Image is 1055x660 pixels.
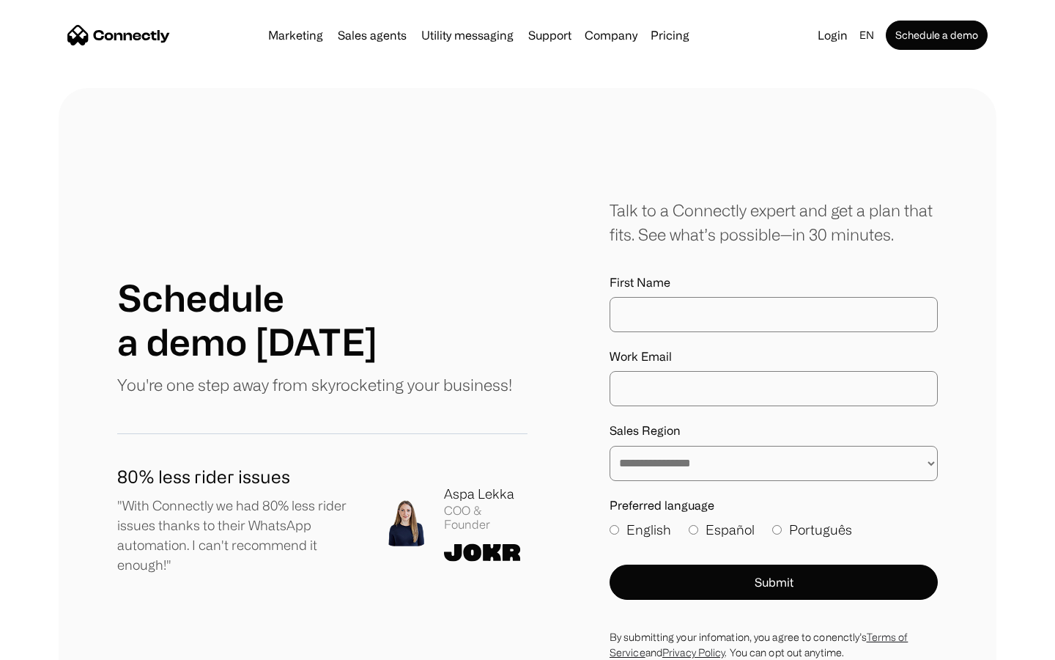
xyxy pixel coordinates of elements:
label: Preferred language [610,499,938,513]
ul: Language list [29,634,88,655]
a: Utility messaging [415,29,519,41]
div: Company [580,25,642,45]
label: Español [689,520,755,540]
a: Support [522,29,577,41]
input: Español [689,525,698,535]
a: Terms of Service [610,631,908,658]
label: Português [772,520,852,540]
label: First Name [610,276,938,290]
a: Pricing [645,29,695,41]
a: Sales agents [332,29,412,41]
a: Login [812,25,854,45]
input: Português [772,525,782,535]
h1: 80% less rider issues [117,463,359,490]
div: Company [585,25,637,45]
button: Submit [610,565,938,600]
div: Talk to a Connectly expert and get a plan that fits. See what’s possible—in 30 minutes. [610,198,938,246]
a: home [67,24,170,46]
p: You're one step away from skyrocketing your business! [117,373,512,397]
label: Work Email [610,350,938,364]
label: Sales Region [610,424,938,438]
div: COO & Founder [444,504,527,532]
label: English [610,520,671,540]
a: Marketing [262,29,329,41]
div: By submitting your infomation, you agree to conenctly’s and . You can opt out anytime. [610,629,938,660]
a: Schedule a demo [886,21,988,50]
div: en [859,25,874,45]
a: Privacy Policy [662,647,725,658]
aside: Language selected: English [15,633,88,655]
input: English [610,525,619,535]
h1: Schedule a demo [DATE] [117,276,377,364]
div: en [854,25,883,45]
p: "With Connectly we had 80% less rider issues thanks to their WhatsApp automation. I can't recomme... [117,496,359,575]
div: Aspa Lekka [444,484,527,504]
